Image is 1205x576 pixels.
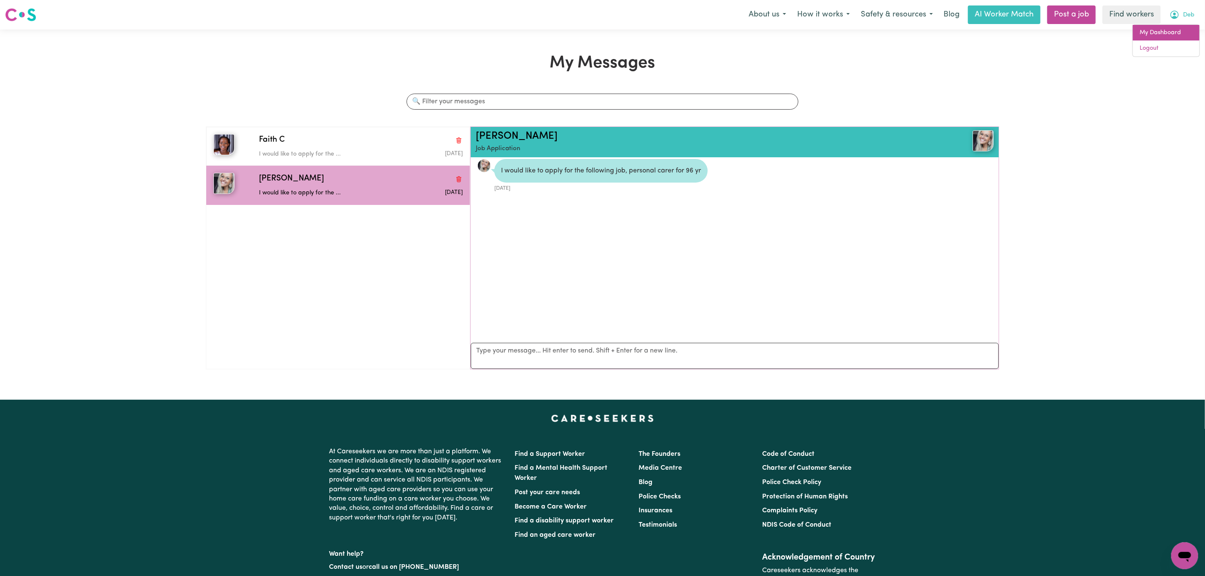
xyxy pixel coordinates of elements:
a: Careseekers home page [551,415,654,422]
div: My Account [1132,24,1200,57]
div: I would like to apply for the following job, personal carer for 96 yr [494,159,708,183]
p: Want help? [329,546,505,559]
button: Julia B[PERSON_NAME]Delete conversationI would like to apply for the ...Message sent on September... [206,166,470,205]
h2: Acknowledgement of Country [762,552,876,563]
button: Delete conversation [455,174,463,185]
p: At Careseekers we are more than just a platform. We connect individuals directly to disability su... [329,444,505,526]
a: Police Check Policy [762,479,821,486]
a: Julia B [907,130,994,151]
a: Find workers [1103,5,1161,24]
a: Media Centre [639,465,682,471]
a: Police Checks [639,493,681,500]
span: Message sent on September 5, 2025 [445,190,463,195]
button: How it works [792,6,855,24]
a: Protection of Human Rights [762,493,848,500]
button: Safety & resources [855,6,938,24]
button: About us [743,6,792,24]
a: Find a Mental Health Support Worker [515,465,608,482]
a: Post a job [1047,5,1096,24]
button: Faith CFaith CDelete conversationI would like to apply for the ...Message sent on September 2, 2025 [206,127,470,166]
a: View Julia B's profile [477,159,491,172]
a: The Founders [639,451,680,458]
a: Find an aged care worker [515,532,596,538]
span: Faith C [259,134,285,146]
a: [PERSON_NAME] [476,131,558,141]
a: AI Worker Match [968,5,1041,24]
a: Careseekers logo [5,5,36,24]
a: Contact us [329,564,363,571]
p: Job Application [476,144,907,154]
img: Faith C [213,134,235,155]
h1: My Messages [206,53,999,73]
a: Find a disability support worker [515,517,614,524]
a: Code of Conduct [762,451,814,458]
input: 🔍 Filter your messages [407,94,798,110]
a: Insurances [639,507,672,514]
a: Logout [1133,40,1200,57]
a: Complaints Policy [762,507,817,514]
p: or [329,559,505,575]
img: Careseekers logo [5,7,36,22]
span: [PERSON_NAME] [259,173,324,185]
span: Deb [1183,11,1194,20]
img: View Julia B's profile [973,130,994,151]
a: Find a Support Worker [515,451,585,458]
div: [DATE] [494,183,708,192]
a: Testimonials [639,522,677,528]
button: My Account [1164,6,1200,24]
a: Post your care needs [515,489,580,496]
a: My Dashboard [1133,25,1200,41]
button: Delete conversation [455,135,463,145]
a: Charter of Customer Service [762,465,852,471]
iframe: Button to launch messaging window, conversation in progress [1171,542,1198,569]
a: call us on [PHONE_NUMBER] [369,564,459,571]
a: Blog [938,5,965,24]
span: Message sent on September 2, 2025 [445,151,463,156]
img: Julia B [213,173,235,194]
a: Blog [639,479,652,486]
a: NDIS Code of Conduct [762,522,831,528]
a: Become a Care Worker [515,503,587,510]
p: I would like to apply for the ... [259,188,395,198]
p: I would like to apply for the ... [259,150,395,159]
img: 1C7C63709AD512870AD4503621143AF2_avatar_blob [477,159,491,172]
